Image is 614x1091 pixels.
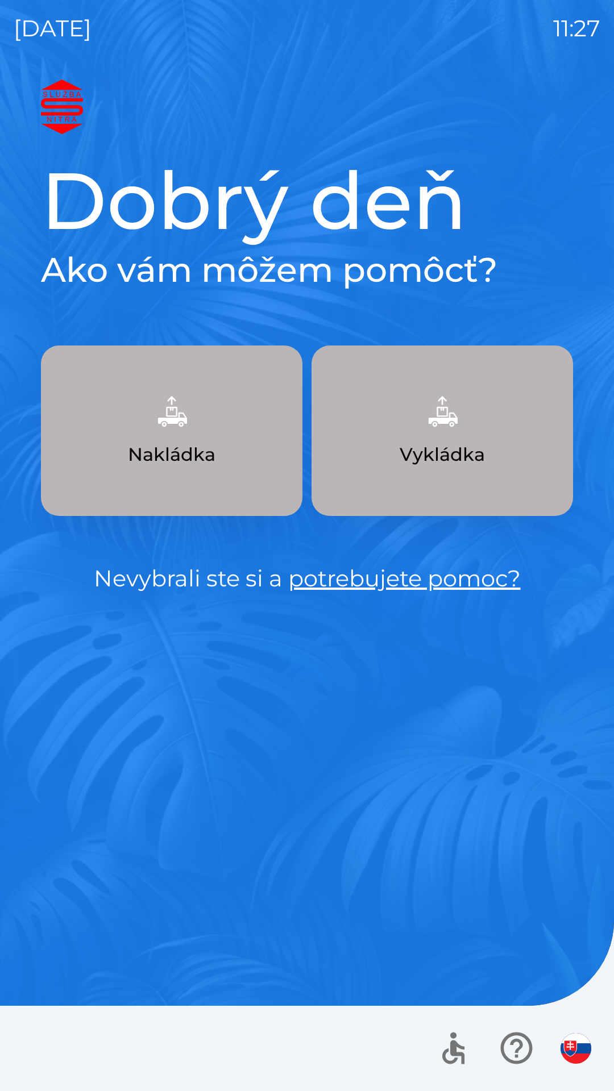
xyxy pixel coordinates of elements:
button: Nakládka [41,345,302,516]
img: sk flag [561,1033,591,1064]
p: Vykládka [400,441,485,468]
button: Vykládka [312,345,573,516]
p: Nakládka [128,441,215,468]
p: [DATE] [14,11,92,45]
img: 9957f61b-5a77-4cda-b04a-829d24c9f37e.png [147,386,197,436]
a: potrebujete pomoc? [288,564,521,592]
h2: Ako vám môžem pomôcť? [41,249,573,291]
img: Logo [41,80,573,134]
h1: Dobrý deň [41,152,573,249]
p: 11:27 [553,11,600,45]
p: Nevybrali ste si a [41,561,573,596]
img: 6e47bb1a-0e3d-42fb-b293-4c1d94981b35.png [417,386,467,436]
